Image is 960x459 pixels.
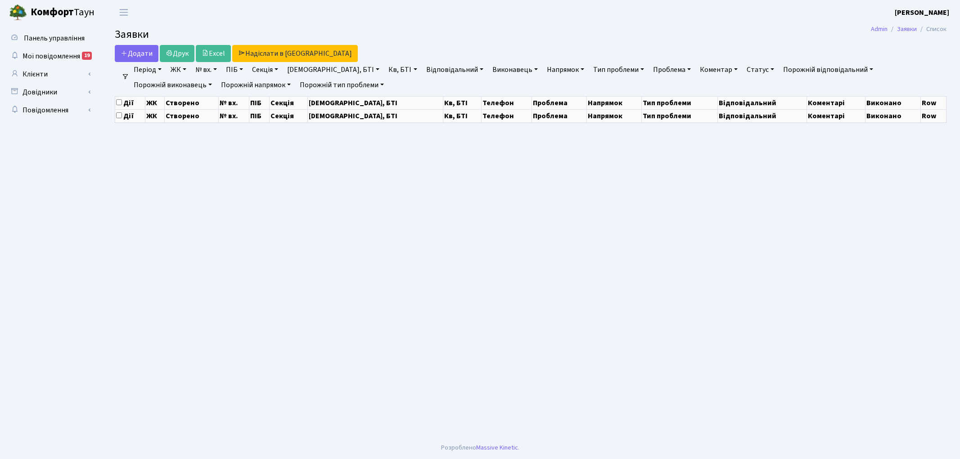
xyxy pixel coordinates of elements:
[269,109,307,122] th: Секція
[248,62,282,77] a: Секція
[307,96,443,109] th: [DEMOGRAPHIC_DATA], БТІ
[269,96,307,109] th: Секція
[642,96,717,109] th: Тип проблеми
[113,5,135,20] button: Переключити навігацію
[807,96,865,109] th: Коментарі
[532,109,586,122] th: Проблема
[232,45,358,62] a: Надіслати в [GEOGRAPHIC_DATA]
[24,33,85,43] span: Панель управління
[895,8,949,18] b: [PERSON_NAME]
[160,45,194,62] a: Друк
[871,24,888,34] a: Admin
[590,62,648,77] a: Тип проблеми
[717,96,807,109] th: Відповідальний
[532,96,586,109] th: Проблема
[31,5,95,20] span: Таун
[217,77,294,93] a: Порожній напрямок
[218,109,249,122] th: № вх.
[222,62,247,77] a: ПІБ
[441,443,519,453] div: Розроблено .
[121,49,153,58] span: Додати
[642,109,717,122] th: Тип проблеми
[165,96,218,109] th: Створено
[543,62,588,77] a: Напрямок
[115,96,145,109] th: Дії
[5,29,95,47] a: Панель управління
[165,109,218,122] th: Створено
[865,96,921,109] th: Виконано
[130,77,216,93] a: Порожній виконавець
[145,109,165,122] th: ЖК
[807,109,865,122] th: Коментарі
[586,109,641,122] th: Напрямок
[865,109,921,122] th: Виконано
[115,27,149,42] span: Заявки
[192,62,221,77] a: № вх.
[130,62,165,77] a: Період
[167,62,190,77] a: ЖК
[481,109,532,122] th: Телефон
[780,62,877,77] a: Порожній відповідальний
[5,101,95,119] a: Повідомлення
[115,45,158,62] a: Додати
[696,62,741,77] a: Коментар
[284,62,383,77] a: [DEMOGRAPHIC_DATA], БТІ
[82,52,92,60] div: 19
[743,62,778,77] a: Статус
[9,4,27,22] img: logo.png
[5,83,95,101] a: Довідники
[443,109,481,122] th: Кв, БТІ
[921,109,946,122] th: Row
[481,96,532,109] th: Телефон
[895,7,949,18] a: [PERSON_NAME]
[5,65,95,83] a: Клієнти
[423,62,487,77] a: Відповідальний
[115,109,145,122] th: Дії
[917,24,946,34] li: Список
[249,96,270,109] th: ПІБ
[307,109,443,122] th: [DEMOGRAPHIC_DATA], БТІ
[897,24,917,34] a: Заявки
[649,62,694,77] a: Проблема
[586,96,641,109] th: Напрямок
[145,96,165,109] th: ЖК
[857,20,960,39] nav: breadcrumb
[476,443,518,452] a: Massive Kinetic
[249,109,270,122] th: ПІБ
[921,96,946,109] th: Row
[385,62,420,77] a: Кв, БТІ
[23,51,80,61] span: Мої повідомлення
[489,62,541,77] a: Виконавець
[717,109,807,122] th: Відповідальний
[443,96,481,109] th: Кв, БТІ
[218,96,249,109] th: № вх.
[31,5,74,19] b: Комфорт
[296,77,388,93] a: Порожній тип проблеми
[196,45,231,62] a: Excel
[5,47,95,65] a: Мої повідомлення19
